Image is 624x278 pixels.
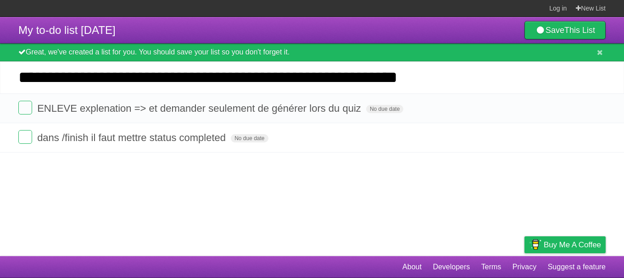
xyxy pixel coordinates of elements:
a: Buy me a coffee [524,236,606,253]
span: No due date [366,105,403,113]
a: Privacy [513,258,536,276]
b: This List [564,26,595,35]
a: SaveThis List [524,21,606,39]
span: ENLEVE explenation => et demander seulement de générer lors du quiz [37,103,363,114]
span: Buy me a coffee [544,237,601,253]
a: Developers [433,258,470,276]
span: dans /finish il faut mettre status completed [37,132,228,143]
span: No due date [231,134,268,142]
img: Buy me a coffee [529,237,541,252]
label: Done [18,130,32,144]
a: Suggest a feature [548,258,606,276]
a: About [402,258,422,276]
label: Done [18,101,32,114]
span: My to-do list [DATE] [18,24,116,36]
a: Terms [481,258,501,276]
